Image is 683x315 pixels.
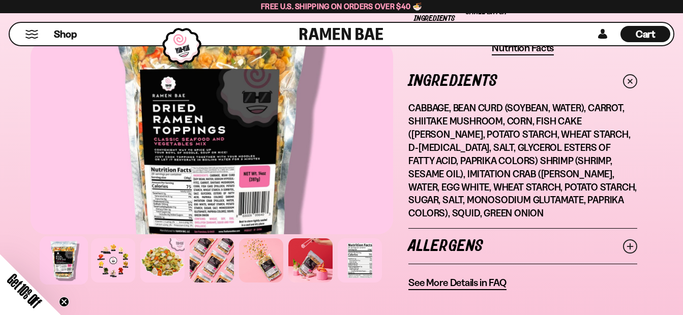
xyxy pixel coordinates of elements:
a: Ingredients [408,64,637,99]
button: Mobile Menu Trigger [25,30,39,39]
a: Allergens [408,229,637,264]
span: Cart [636,28,656,40]
button: Close teaser [59,297,69,307]
span: Free U.S. Shipping on Orders over $40 🍜 [261,2,422,11]
p: Cabbage, Bean Curd (Soybean, Water), Carrot, Shiitake Mushroom, Corn, Fish Cake ([PERSON_NAME], P... [408,102,637,220]
a: Cart [620,23,670,45]
span: Shop [54,27,77,41]
span: See More Details in FAQ [408,276,506,289]
a: See More Details in FAQ [408,276,506,290]
a: Shop [54,26,77,42]
span: Get 10% Off [5,271,44,310]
